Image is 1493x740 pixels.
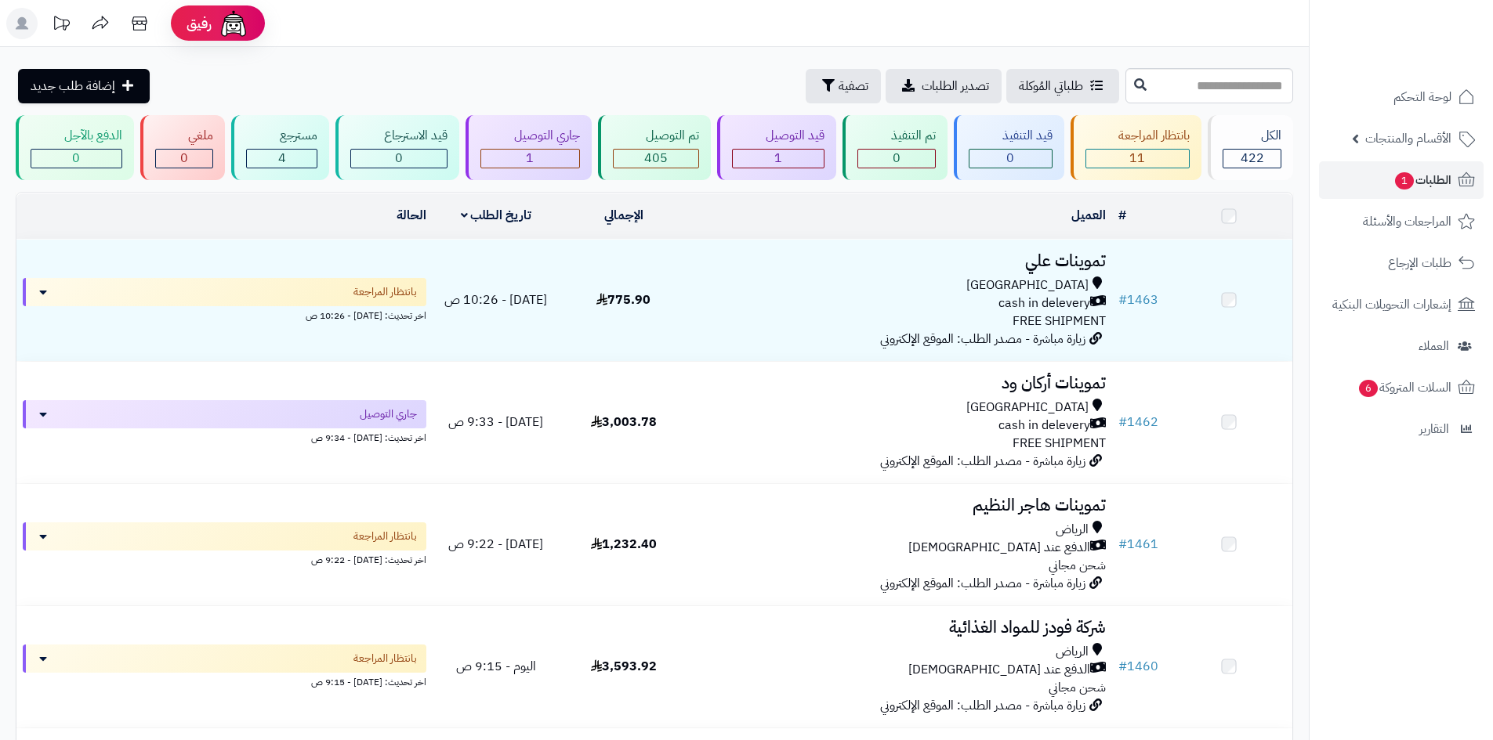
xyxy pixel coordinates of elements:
[1118,413,1158,431] a: #1462
[880,574,1085,593] span: زيارة مباشرة - مصدر الطلب: الموقع الإلكتروني
[1393,169,1451,191] span: الطلبات
[839,115,951,180] a: تم التنفيذ 0
[1006,149,1014,168] span: 0
[1205,115,1296,180] a: الكل422
[444,291,547,309] span: [DATE] - 10:26 ص
[481,150,579,168] div: 1
[732,127,824,145] div: قيد التوصيل
[353,651,417,666] span: بانتظار المراجعة
[1118,535,1158,554] a: #1461
[480,127,580,145] div: جاري التوصيل
[922,77,989,96] span: تصدير الطلبات
[42,8,81,43] a: تحديثات المنصة
[1049,556,1106,575] span: شحن مجاني
[18,69,150,103] a: إضافة طلب جديد
[246,127,317,145] div: مسترجع
[1118,657,1127,676] span: #
[969,127,1053,145] div: قيد التنفيذ
[1013,312,1106,330] span: FREE SHIPMENT
[951,115,1067,180] a: قيد التنفيذ 0
[461,206,532,225] a: تاريخ الطلب
[733,150,824,168] div: 1
[998,294,1090,312] span: cash in delevery
[1118,291,1127,309] span: #
[1419,418,1449,440] span: التقارير
[332,115,462,180] a: قيد الاسترجاع 0
[1071,206,1106,225] a: العميل
[806,69,881,103] button: تصفية
[1393,86,1451,108] span: لوحة التحكم
[23,428,426,445] div: اخر تحديث: [DATE] - 9:34 ص
[23,306,426,323] div: اخر تحديث: [DATE] - 10:26 ص
[31,127,122,145] div: الدفع بالآجل
[526,149,534,168] span: 1
[1357,377,1451,399] span: السلات المتروكة
[156,150,213,168] div: 0
[694,496,1106,514] h3: تموينات هاجر النظيم
[858,150,935,168] div: 0
[462,115,595,180] a: جاري التوصيل 1
[1394,171,1415,190] span: 1
[218,8,249,39] img: ai-face.png
[1086,150,1190,168] div: 11
[880,330,1085,348] span: زيارة مباشرة - مصدر الطلب: الموقع الإلكتروني
[966,276,1089,294] span: [GEOGRAPHIC_DATA]
[1129,149,1145,168] span: 11
[247,150,317,168] div: 4
[351,150,447,168] div: 0
[1386,12,1478,45] img: logo-2.png
[1358,379,1379,397] span: 6
[1319,244,1484,282] a: طلبات الإرجاع
[1365,128,1451,150] span: الأقسام والمنتجات
[774,149,782,168] span: 1
[694,252,1106,270] h3: تموينات علي
[180,149,188,168] span: 0
[613,127,700,145] div: تم التوصيل
[353,284,417,300] span: بانتظار المراجعة
[1332,294,1451,316] span: إشعارات التحويلات البنكية
[228,115,332,180] a: مسترجع 4
[23,673,426,689] div: اخر تحديث: [DATE] - 9:15 ص
[360,406,417,422] span: جاري التوصيل
[908,539,1090,557] span: الدفع عند [DEMOGRAPHIC_DATA]
[1056,521,1089,539] span: الرياض
[456,657,536,676] span: اليوم - 9:15 ص
[908,661,1090,679] span: الدفع عند [DEMOGRAPHIC_DATA]
[1006,69,1119,103] a: طلباتي المُوكلة
[880,696,1085,715] span: زيارة مباشرة - مصدر الطلب: الموقع الإلكتروني
[1241,149,1264,168] span: 422
[1319,286,1484,323] a: إشعارات التحويلات البنكية
[72,149,80,168] span: 0
[155,127,214,145] div: ملغي
[714,115,839,180] a: قيد التوصيل 1
[1013,434,1106,453] span: FREE SHIPMENT
[966,399,1089,417] span: [GEOGRAPHIC_DATA]
[893,149,901,168] span: 0
[1049,678,1106,697] span: شحن مجاني
[187,14,212,33] span: رفيق
[31,77,115,96] span: إضافة طلب جديد
[644,149,668,168] span: 405
[1118,206,1126,225] a: #
[857,127,936,145] div: تم التنفيذ
[350,127,448,145] div: قيد الاسترجاع
[1085,127,1190,145] div: بانتظار المراجعة
[1319,410,1484,448] a: التقارير
[1319,203,1484,240] a: المراجعات والأسئلة
[1056,643,1089,661] span: الرياض
[1118,413,1127,431] span: #
[839,77,868,96] span: تصفية
[591,657,657,676] span: 3,593.92
[278,149,286,168] span: 4
[1118,657,1158,676] a: #1460
[1019,77,1083,96] span: طلباتي المُوكلة
[13,115,137,180] a: الدفع بالآجل 0
[1118,291,1158,309] a: #1463
[1223,127,1281,145] div: الكل
[1363,211,1451,233] span: المراجعات والأسئلة
[591,413,657,431] span: 3,003.78
[397,206,426,225] a: الحالة
[886,69,1002,103] a: تصدير الطلبات
[1319,327,1484,365] a: العملاء
[596,291,650,309] span: 775.90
